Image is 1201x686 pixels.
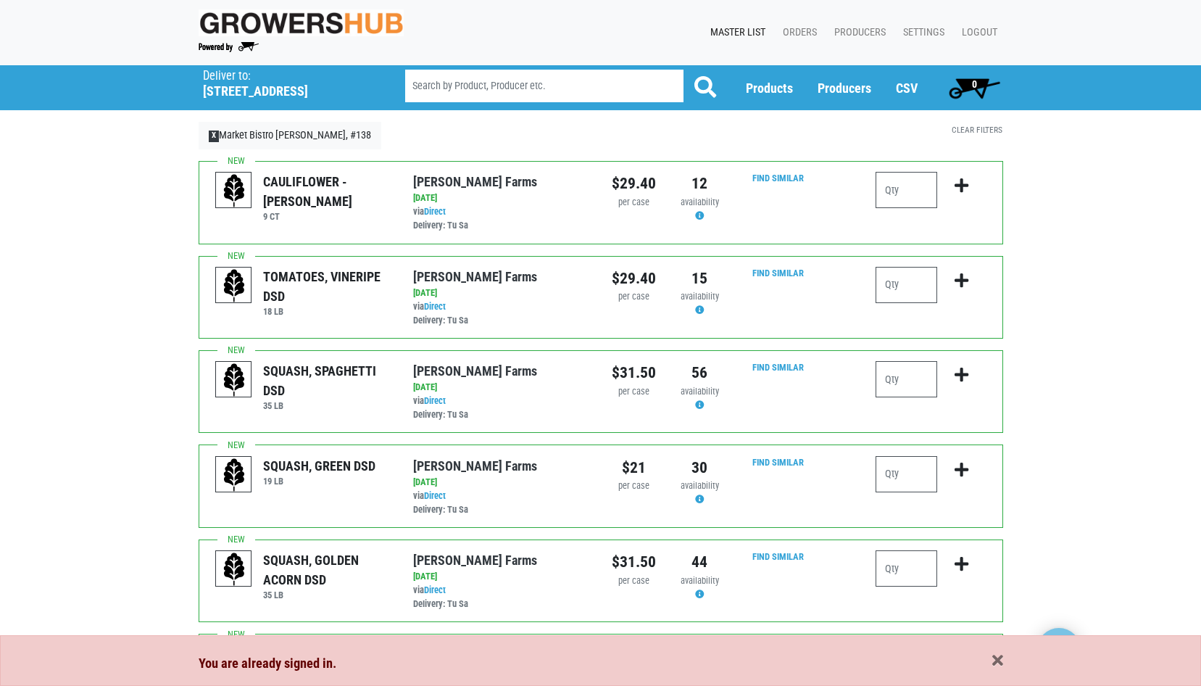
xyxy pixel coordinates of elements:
[612,290,656,304] div: per case
[681,575,719,586] span: availability
[942,73,1007,102] a: 0
[424,584,446,595] a: Direct
[424,301,446,312] a: Direct
[413,570,589,584] div: [DATE]
[263,267,391,306] div: TOMATOES, VINERIPE DSD
[203,69,368,83] p: Deliver to:
[199,42,259,52] img: Powered by Big Wheelbarrow
[681,480,719,491] span: availability
[263,400,391,411] h6: 35 LB
[203,83,368,99] h5: [STREET_ADDRESS]
[818,80,871,96] a: Producers
[263,306,391,317] h6: 18 LB
[413,598,589,611] div: Delivery: Tu Sa
[413,476,589,489] div: [DATE]
[413,584,589,611] div: via
[413,408,589,422] div: Delivery: Tu Sa
[678,267,722,290] div: 15
[678,172,722,195] div: 12
[263,590,391,600] h6: 35 LB
[413,174,537,189] a: [PERSON_NAME] Farms
[612,361,656,384] div: $31.50
[263,361,391,400] div: SQUASH, SPAGHETTI DSD
[699,19,771,46] a: Master List
[413,503,589,517] div: Delivery: Tu Sa
[413,286,589,300] div: [DATE]
[681,386,719,397] span: availability
[413,219,589,233] div: Delivery: Tu Sa
[752,268,804,278] a: Find Similar
[950,19,1003,46] a: Logout
[203,65,379,99] span: Market Bistro Latham, #138 (873 Loudon Rd, Latham, NY 12110, USA)
[413,191,589,205] div: [DATE]
[896,80,918,96] a: CSV
[263,456,375,476] div: SQUASH, GREEN DSD
[216,362,252,398] img: placeholder-variety-43d6402dacf2d531de610a020419775a.svg
[413,381,589,394] div: [DATE]
[876,456,937,492] input: Qty
[216,173,252,209] img: placeholder-variety-43d6402dacf2d531de610a020419775a.svg
[876,172,937,208] input: Qty
[612,550,656,574] div: $31.50
[972,78,977,90] span: 0
[413,269,537,284] a: [PERSON_NAME] Farms
[216,551,252,587] img: placeholder-variety-43d6402dacf2d531de610a020419775a.svg
[681,291,719,302] span: availability
[199,9,404,36] img: original-fc7597fdc6adbb9d0e2ae620e786d1a2.jpg
[424,490,446,501] a: Direct
[413,300,589,328] div: via
[612,267,656,290] div: $29.40
[413,205,589,233] div: via
[612,196,656,210] div: per case
[413,553,537,568] a: [PERSON_NAME] Farms
[413,314,589,328] div: Delivery: Tu Sa
[746,80,793,96] a: Products
[216,268,252,304] img: placeholder-variety-43d6402dacf2d531de610a020419775a.svg
[876,267,937,303] input: Qty
[209,131,220,142] span: X
[612,172,656,195] div: $29.40
[263,211,391,222] h6: 9 CT
[413,458,537,474] a: [PERSON_NAME] Farms
[752,457,804,468] a: Find Similar
[876,550,937,587] input: Qty
[612,574,656,588] div: per case
[752,551,804,562] a: Find Similar
[678,456,722,479] div: 30
[216,457,252,493] img: placeholder-variety-43d6402dacf2d531de610a020419775a.svg
[752,362,804,373] a: Find Similar
[771,19,823,46] a: Orders
[681,197,719,207] span: availability
[413,489,589,517] div: via
[612,385,656,399] div: per case
[612,479,656,493] div: per case
[424,395,446,406] a: Direct
[413,394,589,422] div: via
[199,122,382,149] a: XMarket Bistro [PERSON_NAME], #138
[199,653,1003,674] div: You are already signed in.
[405,70,683,102] input: Search by Product, Producer etc.
[263,476,375,487] h6: 19 LB
[612,456,656,479] div: $21
[424,206,446,217] a: Direct
[892,19,950,46] a: Settings
[876,361,937,397] input: Qty
[413,363,537,379] a: [PERSON_NAME] Farms
[678,550,722,574] div: 44
[752,173,804,183] a: Find Similar
[823,19,892,46] a: Producers
[263,550,391,590] div: SQUASH, GOLDEN ACORN DSD
[263,172,391,211] div: CAULIFLOWER - [PERSON_NAME]
[952,125,1002,135] a: Clear Filters
[678,361,722,384] div: 56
